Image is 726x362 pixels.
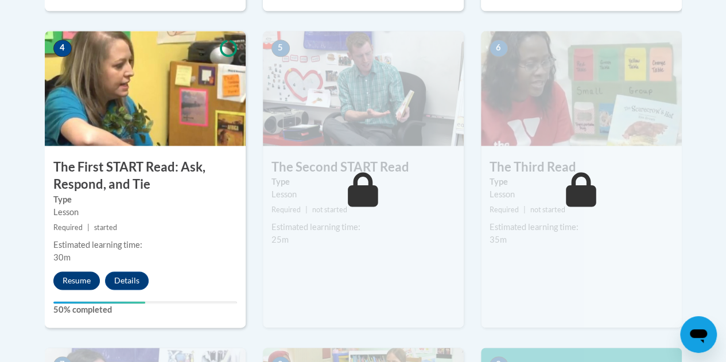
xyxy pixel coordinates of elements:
[312,205,347,214] span: not started
[263,158,464,176] h3: The Second START Read
[53,223,83,232] span: Required
[523,205,526,214] span: |
[481,158,682,176] h3: The Third Read
[271,235,289,244] span: 25m
[53,206,237,219] div: Lesson
[53,40,72,57] span: 4
[305,205,308,214] span: |
[53,193,237,206] label: Type
[271,188,455,201] div: Lesson
[530,205,565,214] span: not started
[53,271,100,290] button: Resume
[53,252,71,262] span: 30m
[271,205,301,214] span: Required
[94,223,117,232] span: started
[490,235,507,244] span: 35m
[45,31,246,146] img: Course Image
[481,31,682,146] img: Course Image
[271,221,455,233] div: Estimated learning time:
[53,301,145,303] div: Your progress
[105,271,149,290] button: Details
[490,205,519,214] span: Required
[53,303,237,316] label: 50% completed
[271,40,290,57] span: 5
[490,221,673,233] div: Estimated learning time:
[45,158,246,194] h3: The First START Read: Ask, Respond, and Tie
[87,223,90,232] span: |
[271,176,455,188] label: Type
[490,176,673,188] label: Type
[490,188,673,201] div: Lesson
[263,31,464,146] img: Course Image
[490,40,508,57] span: 6
[53,239,237,251] div: Estimated learning time:
[680,316,717,353] iframe: Button to launch messaging window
